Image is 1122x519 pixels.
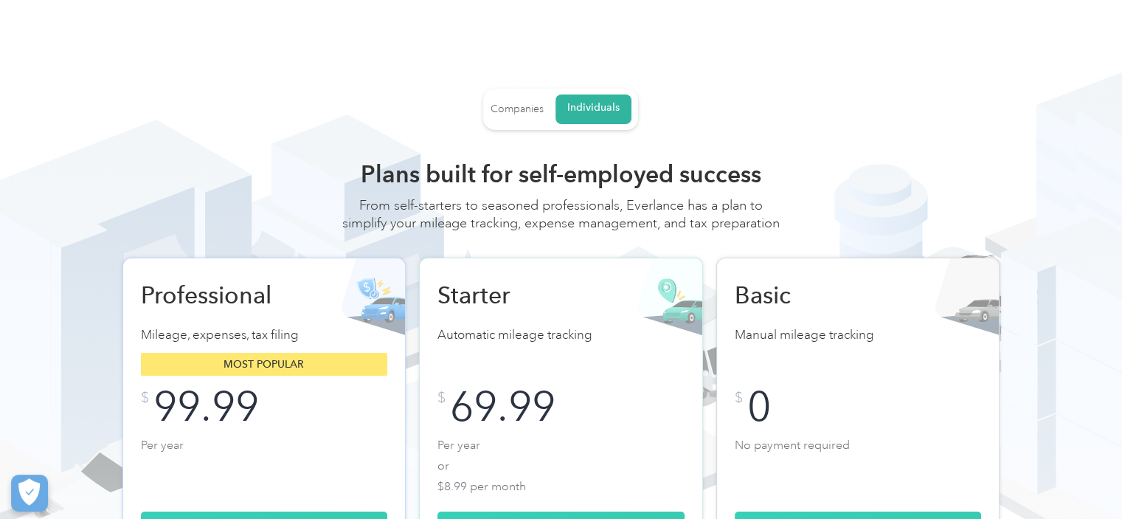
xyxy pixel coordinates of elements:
input: Submit [254,194,351,225]
h2: Plans built for self-employed success [340,159,783,189]
div: Individuals [567,101,620,114]
div: $ [437,391,446,405]
div: $ [735,391,743,405]
h2: Basic [735,281,890,310]
input: Submit [254,134,351,165]
p: Manual mileage tracking [735,325,982,346]
p: Per year or $8.99 per month [437,435,685,494]
div: 99.99 [153,391,259,423]
h2: Starter [437,281,592,310]
div: From self-starters to seasoned professionals, Everlance has a plan to simplify your mileage track... [340,196,783,247]
p: Per year [141,435,388,494]
div: Most popular [141,353,388,376]
h2: Professional [141,281,296,310]
div: 69.99 [450,391,555,423]
div: $ [141,391,149,405]
p: No payment required [735,435,982,494]
div: Companies [491,103,544,116]
p: Automatic mileage tracking [437,325,685,346]
p: Mileage, expenses, tax filing [141,325,388,346]
div: 0 [747,391,771,423]
button: Cookies Settings [11,475,48,512]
